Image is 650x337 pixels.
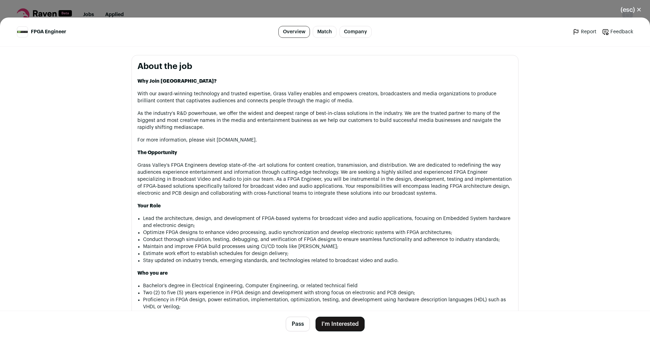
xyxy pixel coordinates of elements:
img: 5c95e8da09491a5bcb7bec1899d91bf58ee3c7800f5ff0b361079573172aeeca.jpg [17,31,28,33]
li: Bachelor’s degree in Electrical Engineering, Computer Engineering, or related technical field [143,282,513,289]
a: Overview [278,26,310,38]
button: Close modal [612,2,650,18]
li: Estimate work effort to establish schedules for design delivery; [143,250,513,257]
li: Optimize FPGA designs to enhance video processing, audio synchronization and develop electronic s... [143,229,513,236]
a: Company [339,26,372,38]
p: With our award-winning technology and trusted expertise, Grass Valley enables and empowers creato... [137,90,513,104]
li: Two (2) to five (5) years experience in FPGA design and development with strong focus on electron... [143,289,513,296]
button: I'm Interested [316,317,365,331]
li: Lead the architecture, design, and development of FPGA-based systems for broadcast video and audi... [143,215,513,229]
p: Grass Valley’s FPGA Engineers develop state-of-the -art solutions for content creation, transmiss... [137,162,513,197]
a: Feedback [602,28,633,35]
strong: The Opportunity [137,150,177,155]
p: For more information, please visit [DOMAIN_NAME]. [137,137,513,144]
strong: Who you are [137,271,168,276]
a: Match [313,26,337,38]
a: Report [573,28,596,35]
h2: About the job [137,61,513,72]
li: Conduct thorough simulation, testing, debugging, and verification of FPGA designs to ensure seaml... [143,236,513,243]
p: As the industry’s R&D powerhouse, we offer the widest and deepest range of best-in-class solution... [137,110,513,131]
button: Pass [286,317,310,331]
li: Ability to simulate and verify FPGA designs using tools like Questa; [143,310,513,317]
span: FPGA Engineer [31,28,66,35]
li: Maintain and improve FPGA build processes using CI/CD tools like [PERSON_NAME]; [143,243,513,250]
strong: Your Role [137,204,161,208]
li: Stay updated on industry trends, emerging standards, and technologies related to broadcast video ... [143,257,513,264]
li: Proficiency in FPGA design, power estimation, implementation, optimization, testing, and developm... [143,296,513,310]
strong: Why Join [GEOGRAPHIC_DATA]? [137,79,217,84]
